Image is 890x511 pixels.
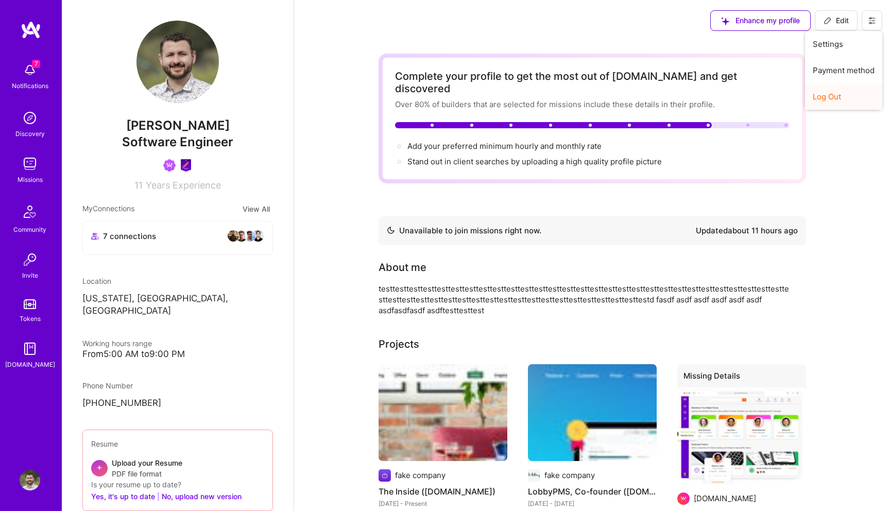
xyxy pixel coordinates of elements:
div: testtesttesttesttesttesttesttesttesttesttesttesttesttesttesttesttesttesttesttesttesttesttesttestt... [379,283,791,316]
span: | [157,491,160,502]
div: Missing Details [677,364,806,391]
div: fake company [395,470,446,481]
div: Invite [22,270,38,281]
img: Company logo [528,469,540,482]
img: avatar [252,230,264,242]
span: Software Engineer [122,134,233,149]
span: Enhance my profile [721,15,800,26]
div: fake company [544,470,595,481]
div: Is your resume up to date? [91,479,264,490]
span: Years Experience [146,180,221,191]
div: Complete your profile to get the most out of [DOMAIN_NAME] and get discovered [395,70,790,95]
div: Updated about 11 hours ago [696,225,798,237]
img: User Avatar [136,21,219,103]
div: From 5:00 AM to 9:00 PM [82,349,273,360]
h4: The Inside ([DOMAIN_NAME]) [379,485,507,498]
img: Company logo [379,469,391,482]
div: [DOMAIN_NAME] [694,493,756,504]
span: PDF file format [112,468,182,479]
button: Enhance my profile [710,10,811,31]
img: discovery [20,108,40,128]
div: Stand out in client searches by uploading a high quality profile picture [407,156,662,167]
a: User Avatar [17,470,43,490]
img: avatar [244,230,256,242]
span: 11 [134,180,143,191]
div: +Upload your ResumePDF file format [91,457,264,479]
div: Discovery [15,128,45,139]
span: 7 [32,60,40,68]
img: The Inside (theinside.com) [379,364,507,461]
span: My Connections [82,203,134,215]
button: Payment method [805,57,882,83]
button: Yes, it's up to date [91,490,155,502]
img: logo [21,21,41,39]
div: Over 80% of builders that are selected for missions include these details in their profile. [395,99,790,110]
i: icon SuggestedTeams [721,17,729,25]
button: No, upload new version [162,490,242,502]
button: Settings [805,31,882,57]
i: icon Collaborator [91,232,99,240]
span: Resume [91,439,118,448]
img: avatar [227,230,239,242]
p: [PHONE_NUMBER] [82,397,273,410]
div: Upload your Resume [112,457,182,479]
img: Been on Mission [163,159,176,172]
img: Community [18,199,42,224]
div: [DATE] - Present [379,498,507,509]
div: Community [13,224,46,235]
img: A.Team [677,387,806,484]
img: teamwork [20,154,40,174]
span: Edit [824,15,849,26]
img: tokens [24,299,36,309]
img: guide book [20,338,40,359]
div: About me [379,260,426,275]
img: Invite [20,249,40,270]
span: Phone Number [82,381,133,390]
img: bell [20,60,40,80]
button: Log Out [805,83,882,110]
img: Availability [387,226,395,234]
img: User Avatar [20,470,40,490]
span: + [96,462,102,472]
div: Notifications [12,80,48,91]
img: Company logo [677,492,690,505]
div: [DOMAIN_NAME] [5,359,55,370]
div: Location [82,276,273,286]
div: Unavailable to join missions right now. [387,225,541,237]
span: Add your preferred minimum hourly and monthly rate [407,141,602,151]
div: Tokens [20,313,41,324]
img: Product Design Guild [180,159,192,172]
span: [PERSON_NAME] [82,118,273,133]
span: 7 connections [103,231,156,242]
div: Missions [18,174,43,185]
img: avatar [235,230,248,242]
img: LobbyPMS, Co-founder (lobbypms.com) [528,364,657,461]
span: Working hours range [82,339,152,348]
button: View All [239,203,273,215]
button: 7 connectionsavataravataravataravatar [82,221,273,255]
div: Projects [379,336,419,352]
p: [US_STATE], [GEOGRAPHIC_DATA], [GEOGRAPHIC_DATA] [82,293,273,317]
div: [DATE] - [DATE] [528,498,657,509]
button: Edit [815,10,858,31]
h4: LobbyPMS, Co-founder ([DOMAIN_NAME]) [528,485,657,498]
